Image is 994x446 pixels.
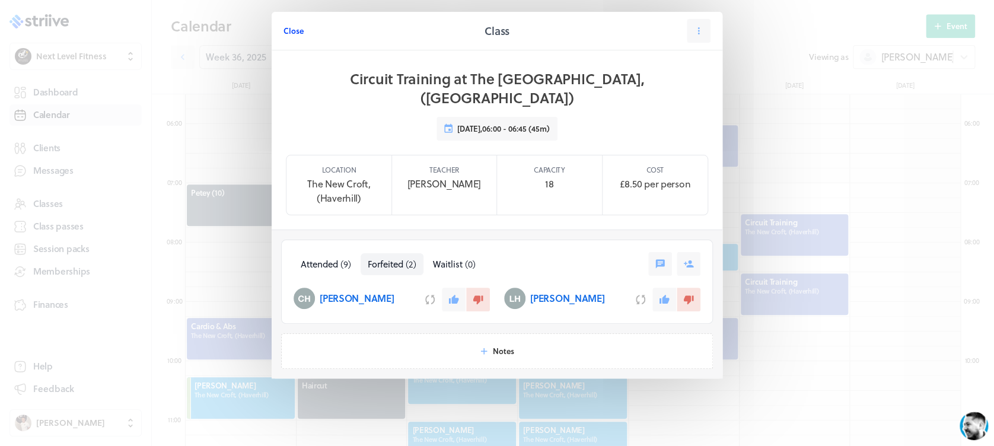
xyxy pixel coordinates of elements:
span: Forfeited [368,257,403,270]
button: />GIF [180,355,206,388]
button: [DATE],06:00 - 06:45 (45m) [437,117,557,141]
p: Capacity [534,165,565,174]
p: £8.50 per person [619,177,690,191]
span: ( 9 ) [340,257,351,270]
iframe: gist-messenger-bubble-iframe [960,412,988,440]
p: Cost [646,165,664,174]
button: Attended(9) [294,253,358,275]
nav: Tabs [294,253,483,275]
h1: Circuit Training at The [GEOGRAPHIC_DATA], ([GEOGRAPHIC_DATA]) [291,69,703,107]
button: Close [283,19,304,43]
span: ( 0 ) [465,257,476,270]
p: [PERSON_NAME] [530,291,604,305]
span: Waitlist [433,257,463,270]
img: Christy Haddock [294,288,315,309]
h2: Class [485,23,509,39]
p: Teacher [429,165,459,174]
span: ( 2 ) [406,257,416,270]
div: US[PERSON_NAME]Back in a few hours [36,7,222,31]
span: Close [283,26,304,36]
p: 18 [545,177,553,191]
button: Waitlist(0) [426,253,483,275]
p: The New Croft, (Haverhill) [296,177,382,205]
p: Location [321,165,356,174]
tspan: GIF [189,368,198,374]
p: [PERSON_NAME] [407,177,481,191]
div: Back in a few hours [66,22,144,30]
div: [PERSON_NAME] [66,7,144,20]
button: Notes [281,333,713,369]
p: [PERSON_NAME] [320,291,394,305]
span: Attended [301,257,338,270]
img: Lisa Harling [504,288,525,309]
g: /> [185,365,201,375]
img: US [36,8,57,30]
span: Notes [493,346,514,356]
button: Forfeited(2) [361,253,423,275]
